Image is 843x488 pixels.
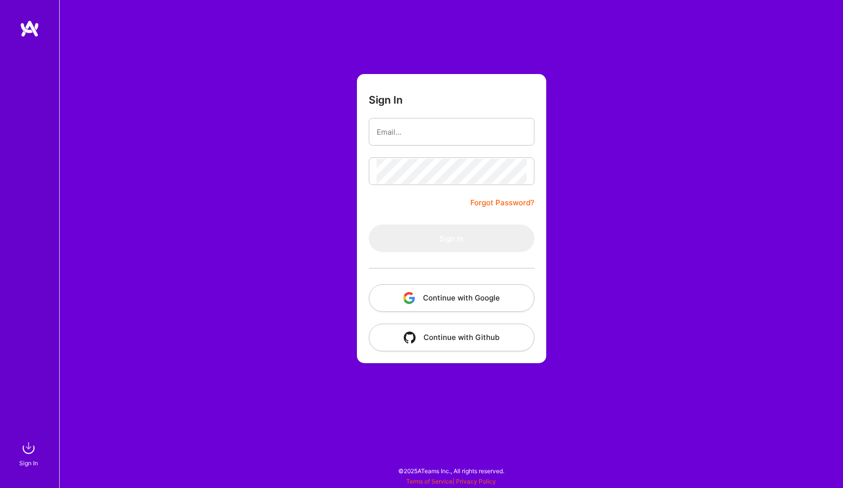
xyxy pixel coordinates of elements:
[369,284,534,312] button: Continue with Google
[406,478,496,485] span: |
[403,292,415,304] img: icon
[406,478,453,485] a: Terms of Service
[21,438,38,468] a: sign inSign In
[369,94,403,106] h3: Sign In
[59,458,843,483] div: © 2025 ATeams Inc., All rights reserved.
[377,119,527,145] input: Email...
[470,197,534,209] a: Forgot Password?
[20,20,39,38] img: logo
[369,225,534,252] button: Sign In
[19,458,38,468] div: Sign In
[19,438,38,458] img: sign in
[456,478,496,485] a: Privacy Policy
[369,324,534,351] button: Continue with Github
[404,332,416,343] img: icon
